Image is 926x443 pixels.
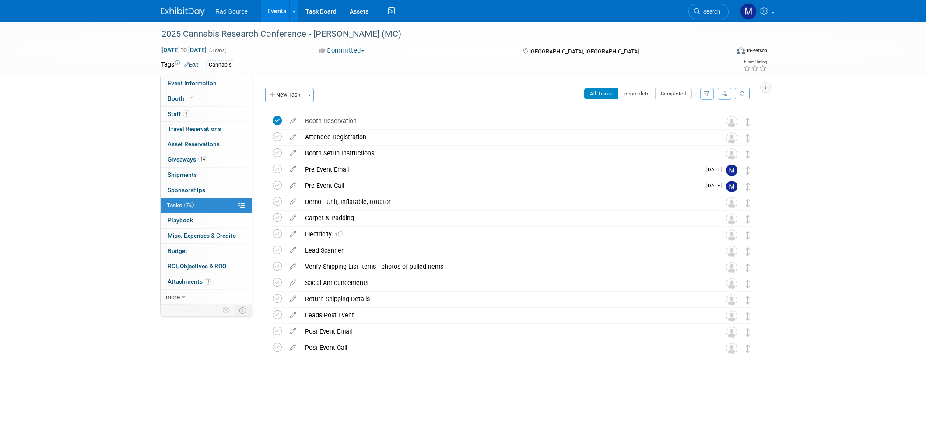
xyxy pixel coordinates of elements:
[161,122,252,137] a: Travel Reservations
[746,215,750,223] i: Move task
[168,156,207,163] span: Giveaways
[208,48,227,53] span: (3 days)
[161,259,252,274] a: ROI, Objectives & ROO
[161,274,252,289] a: Attachments1
[655,88,692,99] button: Completed
[726,132,737,144] img: Unassigned
[285,246,301,254] a: edit
[168,80,217,87] span: Event Information
[746,296,750,304] i: Move task
[301,211,709,225] div: Carpet & Padding
[735,88,750,99] a: Refresh
[301,178,701,193] div: Pre Event Call
[726,148,737,160] img: Unassigned
[161,168,252,183] a: Shipments
[726,246,737,257] img: Unassigned
[161,107,252,122] a: Staff1
[316,46,368,55] button: Committed
[285,117,301,125] a: edit
[188,96,193,101] i: Booth reservation complete
[740,3,757,20] img: Melissa Conboy
[161,244,252,259] a: Budget
[746,328,750,337] i: Move task
[180,46,188,53] span: to
[706,183,726,189] span: [DATE]
[737,47,745,54] img: Format-Inperson.png
[161,152,252,167] a: Giveaways14
[301,162,701,177] div: Pre Event Email
[726,165,737,176] img: Melissa Conboy
[301,227,709,242] div: Electricity
[183,110,189,117] span: 1
[285,263,301,271] a: edit
[746,183,750,191] i: Move task
[167,202,194,209] span: Tasks
[166,293,180,300] span: more
[726,278,737,289] img: Unassigned
[206,60,234,70] div: Cannabis
[285,279,301,287] a: edit
[168,186,205,193] span: Sponsorships
[265,88,305,102] button: New Task
[726,213,737,225] img: Unassigned
[746,264,750,272] i: Move task
[726,294,737,306] img: Unassigned
[726,197,737,208] img: Unassigned
[617,88,656,99] button: Incomplete
[161,183,252,198] a: Sponsorships
[168,217,193,224] span: Playbook
[726,343,737,354] img: Unassigned
[301,308,709,323] div: Leads Post Event
[746,231,750,239] i: Move task
[301,113,709,128] div: Booth Reservation
[726,262,737,273] img: Unassigned
[168,110,189,117] span: Staff
[168,95,194,102] span: Booth
[743,60,767,64] div: Event Rating
[301,324,709,339] div: Post Event Email
[205,278,211,285] span: 1
[285,327,301,335] a: edit
[161,137,252,152] a: Asset Reservations
[726,310,737,322] img: Unassigned
[746,312,750,320] i: Move task
[285,230,301,238] a: edit
[746,118,750,126] i: Move task
[746,166,750,175] i: Move task
[746,199,750,207] i: Move task
[726,327,737,338] img: Unassigned
[746,345,750,353] i: Move task
[747,47,767,54] div: In-Person
[584,88,618,99] button: All Tasks
[168,263,226,270] span: ROI, Objectives & ROO
[726,229,737,241] img: Unassigned
[158,26,716,42] div: 2025 Cannabis Research Conference - [PERSON_NAME] (MC)
[219,305,234,316] td: Personalize Event Tab Strip
[168,141,220,148] span: Asset Reservations
[746,247,750,256] i: Move task
[184,202,194,208] span: 7%
[726,116,737,127] img: Unassigned
[285,295,301,303] a: edit
[168,125,221,132] span: Travel Reservations
[285,165,301,173] a: edit
[677,46,767,59] div: Event Format
[161,91,252,106] a: Booth
[301,259,709,274] div: Verify Shipping List Items - photos of pulled items
[530,48,639,55] span: [GEOGRAPHIC_DATA], [GEOGRAPHIC_DATA]
[168,232,236,239] span: Misc. Expenses & Credits
[161,46,207,54] span: [DATE] [DATE]
[285,214,301,222] a: edit
[198,156,207,162] span: 14
[168,278,211,285] span: Attachments
[332,232,343,238] span: 1
[234,305,252,316] td: Toggle Event Tabs
[161,290,252,305] a: more
[285,149,301,157] a: edit
[285,311,301,319] a: edit
[285,344,301,352] a: edit
[161,213,252,228] a: Playbook
[301,146,709,161] div: Booth Setup Instructions
[746,280,750,288] i: Move task
[161,229,252,243] a: Misc. Expenses & Credits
